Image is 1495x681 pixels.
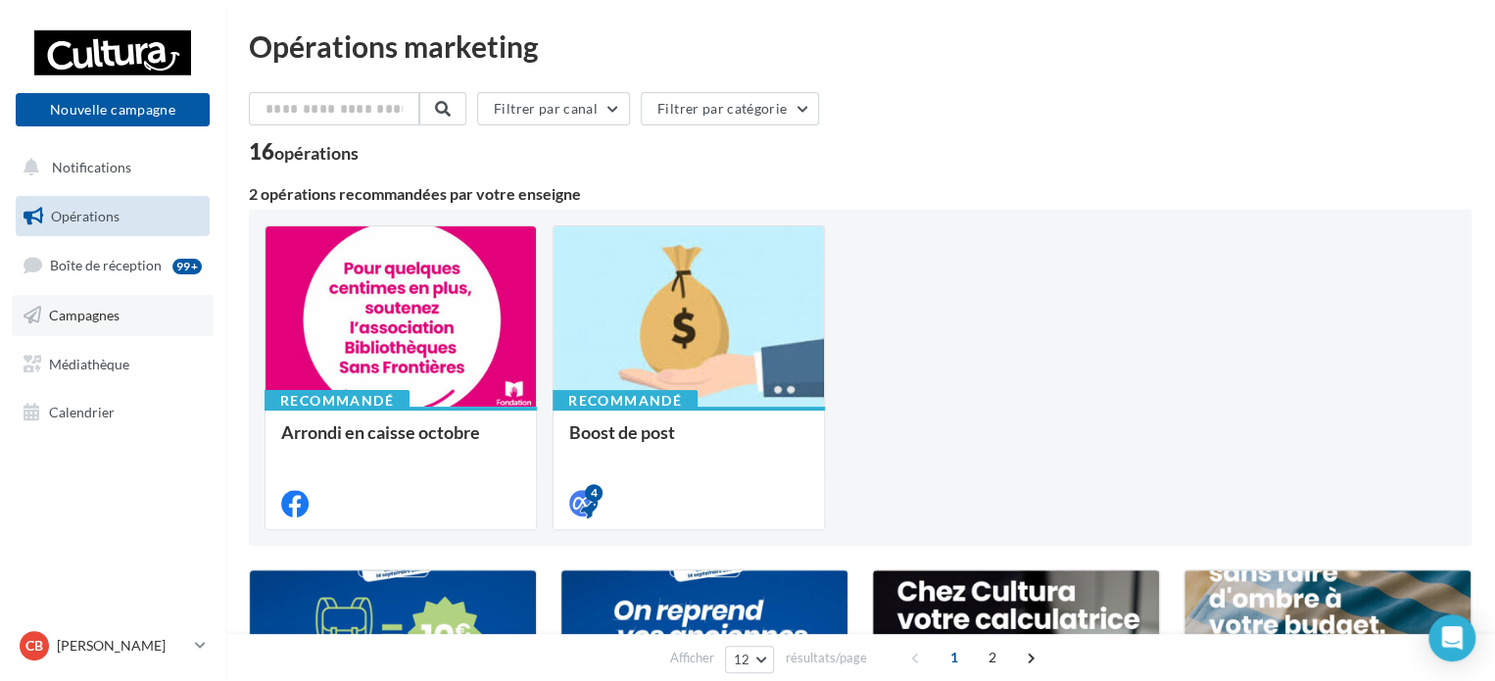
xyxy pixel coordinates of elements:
span: Notifications [52,159,131,175]
button: Filtrer par catégorie [641,92,819,125]
span: 2 [977,642,1008,673]
div: Boost de post [569,422,808,462]
a: Médiathèque [12,344,214,385]
button: Notifications [12,147,206,188]
span: Calendrier [49,404,115,420]
button: Nouvelle campagne [16,93,210,126]
div: Opérations marketing [249,31,1471,61]
p: [PERSON_NAME] [57,636,187,656]
a: Campagnes [12,295,214,336]
div: Open Intercom Messenger [1428,614,1475,661]
span: 1 [939,642,970,673]
div: 4 [585,484,603,502]
span: Boîte de réception [50,257,162,273]
div: 16 [249,141,359,163]
span: 12 [734,652,750,667]
span: résultats/page [785,649,866,667]
span: Médiathèque [49,355,129,371]
div: Recommandé [553,390,698,412]
div: opérations [274,144,359,162]
a: CB [PERSON_NAME] [16,627,210,664]
a: Calendrier [12,392,214,433]
span: Opérations [51,208,120,224]
div: 99+ [172,259,202,274]
span: Afficher [670,649,714,667]
a: Boîte de réception99+ [12,244,214,286]
button: 12 [725,646,775,673]
span: Campagnes [49,307,120,323]
div: 2 opérations recommandées par votre enseigne [249,186,1471,202]
span: CB [25,636,43,656]
a: Opérations [12,196,214,237]
button: Filtrer par canal [477,92,630,125]
div: Recommandé [265,390,410,412]
div: Arrondi en caisse octobre [281,422,520,462]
